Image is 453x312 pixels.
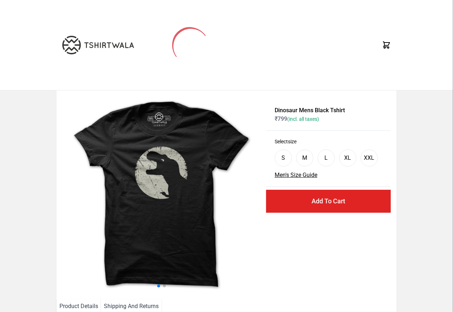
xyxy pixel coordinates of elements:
[344,154,351,162] div: XL
[62,96,260,293] img: dinosaur.jpg
[364,154,374,162] div: XXL
[281,154,285,162] div: S
[62,36,134,54] img: TW-LOGO-400-104.png
[275,138,382,145] h3: Select size
[275,171,317,179] button: Men's Size Guide
[275,115,319,122] span: ₹ 799
[287,116,319,122] span: (incl. all taxes)
[302,154,307,162] div: M
[266,190,391,213] button: Add To Cart
[324,154,328,162] div: L
[275,106,382,115] h1: Dinosaur Mens Black Tshirt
